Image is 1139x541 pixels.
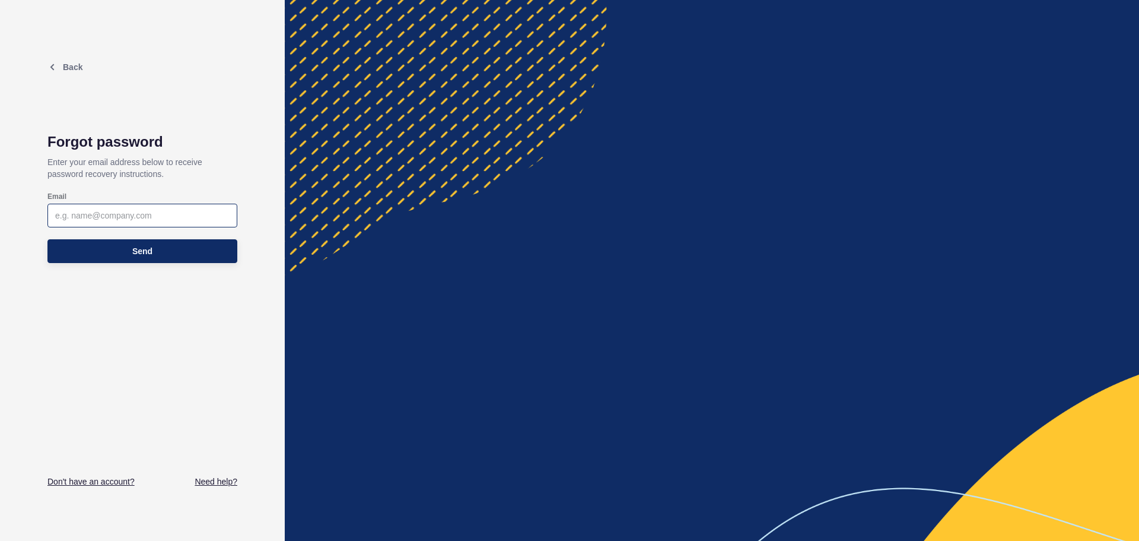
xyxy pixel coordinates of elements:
[47,62,82,72] a: Back
[132,245,152,257] span: Send
[47,476,135,488] a: Don't have an account?
[47,192,66,201] label: Email
[63,62,82,72] span: Back
[195,476,237,488] a: Need help?
[47,150,237,186] p: Enter your email address below to receive password recovery instructions.
[55,210,230,222] input: e.g. name@company.com
[47,134,237,150] h1: Forgot password
[47,239,237,263] button: Send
